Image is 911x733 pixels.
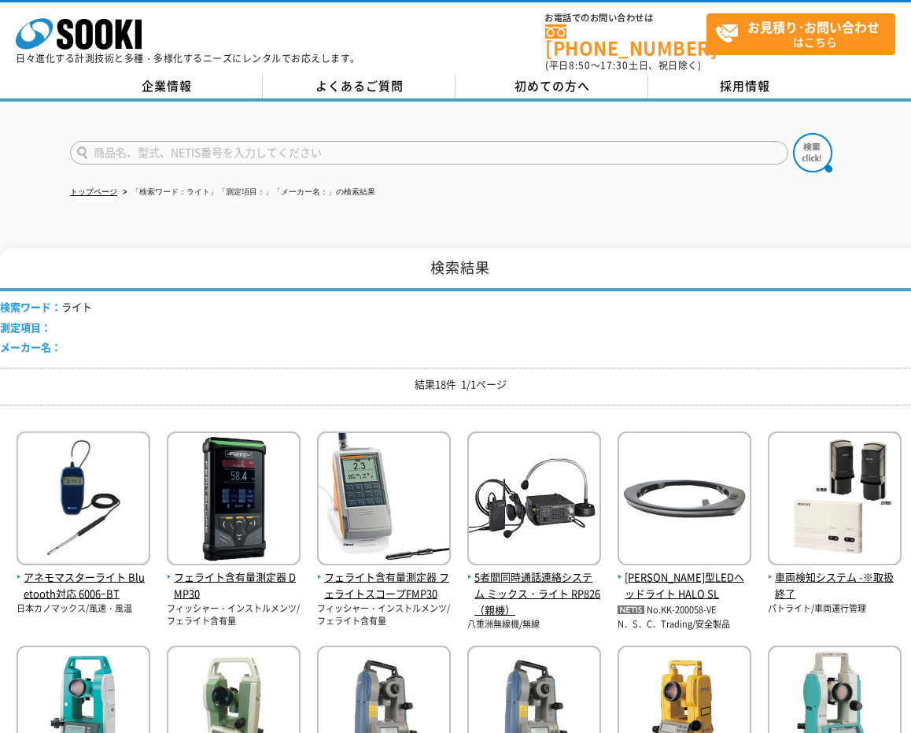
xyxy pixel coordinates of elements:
[618,602,751,619] p: No.KK-200058-VE
[715,14,894,54] span: はこちら
[120,184,375,201] li: 「検索ワード：ライト」「測定項目：」「メーカー名：」の検索結果
[545,58,701,72] span: (平日 ～ 土日、祝日除く)
[17,602,150,616] p: 日本カノマックス/風速・風温
[648,75,841,98] a: 採用情報
[70,141,788,165] input: 商品名、型式、NETIS番号を入力してください
[70,187,117,196] a: トップページ
[618,618,751,631] p: N．S．C．Trading/安全製品
[706,13,895,55] a: お見積り･お問い合わせはこちら
[515,77,590,94] span: 初めての方へ
[467,553,601,618] a: 5者間同時通話連絡システム ミックス・ライト RP826（親機）
[17,431,150,569] img: 6006ｰBT
[467,618,601,631] p: 八重洲無線機/無線
[317,431,451,569] img: フェライトスコープFMP30
[768,602,902,616] p: パトライト/車両運行管理
[618,569,751,602] span: [PERSON_NAME]型LEDヘッドライト HALO SL
[768,431,902,569] img: -※取扱終了
[768,569,902,602] span: 車両検知システム -※取扱終了
[317,602,451,628] p: フィッシャー・インストルメンツ/フェライト含有量
[317,569,451,602] span: フェライト含有量測定器 フェライトスコープFMP30
[545,24,706,57] a: [PHONE_NUMBER]
[455,75,648,98] a: 初めての方へ
[17,569,150,602] span: アネモマスターライト Bluetooth対応 6006ｰBT
[16,54,360,63] p: 日々進化する計測技術と多種・多様化するニーズにレンタルでお応えします。
[17,553,150,602] a: アネモマスターライト Bluetooth対応 6006ｰBT
[317,553,451,602] a: フェライト含有量測定器 フェライトスコープFMP30
[618,553,751,602] a: [PERSON_NAME]型LEDヘッドライト HALO SL
[167,602,301,628] p: フィッシャー・インストルメンツ/フェライト含有量
[768,553,902,602] a: 車両検知システム -※取扱終了
[167,569,301,602] span: フェライト含有量測定器 DMP30
[263,75,455,98] a: よくあるご質問
[167,553,301,602] a: フェライト含有量測定器 DMP30
[467,431,601,569] img: ミックス・ライト RP826（親機）
[747,17,880,36] strong: お見積り･お問い合わせ
[70,75,263,98] a: 企業情報
[793,133,832,172] img: btn_search.png
[167,431,301,569] img: DMP30
[545,13,706,23] span: お電話でのお問い合わせは
[569,58,591,72] span: 8:50
[467,569,601,618] span: 5者間同時通話連絡システム ミックス・ライト RP826（親機）
[600,58,629,72] span: 17:30
[618,431,751,569] img: HALO SL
